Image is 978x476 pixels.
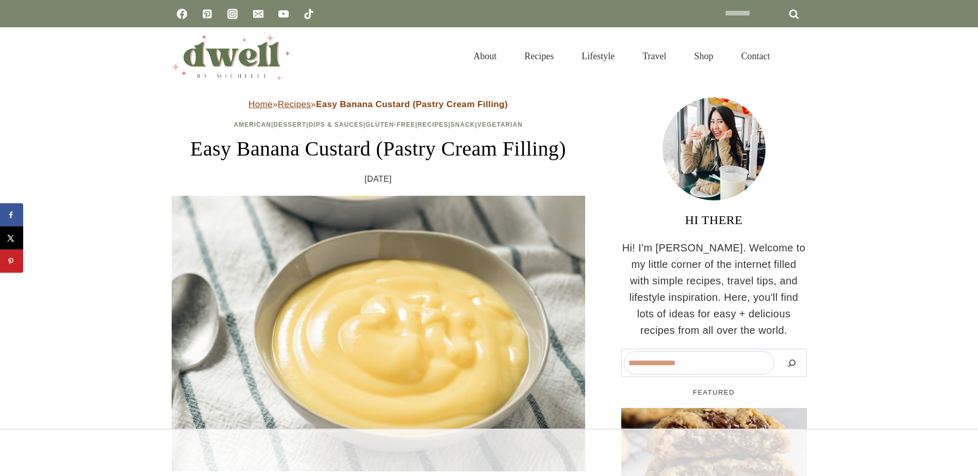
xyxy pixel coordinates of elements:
[628,40,680,73] a: Travel
[568,40,628,73] a: Lifestyle
[364,173,392,186] time: [DATE]
[366,121,415,128] a: Gluten-Free
[248,99,273,109] a: Home
[789,47,807,65] button: View Search Form
[222,4,243,24] a: Instagram
[316,99,508,109] strong: Easy Banana Custard (Pastry Cream Filling)
[727,40,784,73] a: Contact
[172,4,192,24] a: Facebook
[172,133,585,164] h1: Easy Banana Custard (Pastry Cream Filling)
[248,99,508,109] span: » »
[197,4,218,24] a: Pinterest
[234,121,522,128] span: | | | | | |
[459,40,510,73] a: About
[299,4,319,24] a: TikTok
[621,240,807,338] p: Hi! I'm [PERSON_NAME]. Welcome to my little corner of the internet filled with simple recipes, tr...
[459,40,784,73] nav: Primary Navigation
[451,121,475,128] a: Snack
[273,121,306,128] a: Dessert
[780,351,804,375] button: Search
[418,121,449,128] a: Recipes
[510,40,568,73] a: Recipes
[273,4,294,24] a: YouTube
[621,211,807,229] h3: HI THERE
[248,4,269,24] a: Email
[278,99,311,109] a: Recipes
[680,40,727,73] a: Shop
[172,32,290,80] img: DWELL by michelle
[308,121,363,128] a: Dips & Sauces
[621,387,807,398] h5: FEATURED
[234,121,271,128] a: American
[172,196,585,471] img: banana custard recipe in bowl
[477,121,523,128] a: Vegetarian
